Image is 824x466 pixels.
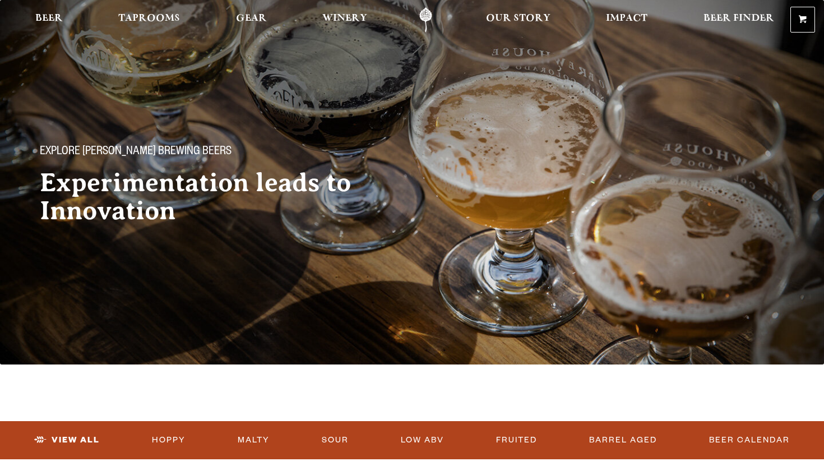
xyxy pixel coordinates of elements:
a: Impact [599,7,655,33]
a: Beer Finder [696,7,781,33]
a: Beer [28,7,70,33]
a: Barrel Aged [585,427,661,453]
a: Hoppy [147,427,190,453]
span: Gear [236,14,267,23]
a: Gear [229,7,274,33]
h2: Experimentation leads to Innovation [40,169,390,225]
span: Our Story [486,14,550,23]
span: Taprooms [118,14,180,23]
span: Beer Finder [703,14,774,23]
a: Taprooms [111,7,187,33]
a: Winery [315,7,374,33]
span: Explore [PERSON_NAME] Brewing Beers [40,145,232,160]
a: Our Story [479,7,558,33]
a: View All [30,427,104,453]
a: Odell Home [405,7,447,33]
a: Beer Calendar [705,427,794,453]
a: Sour [317,427,353,453]
span: Winery [322,14,367,23]
span: Impact [606,14,647,23]
a: Malty [233,427,274,453]
span: Beer [35,14,63,23]
a: Fruited [492,427,541,453]
a: Low ABV [396,427,448,453]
